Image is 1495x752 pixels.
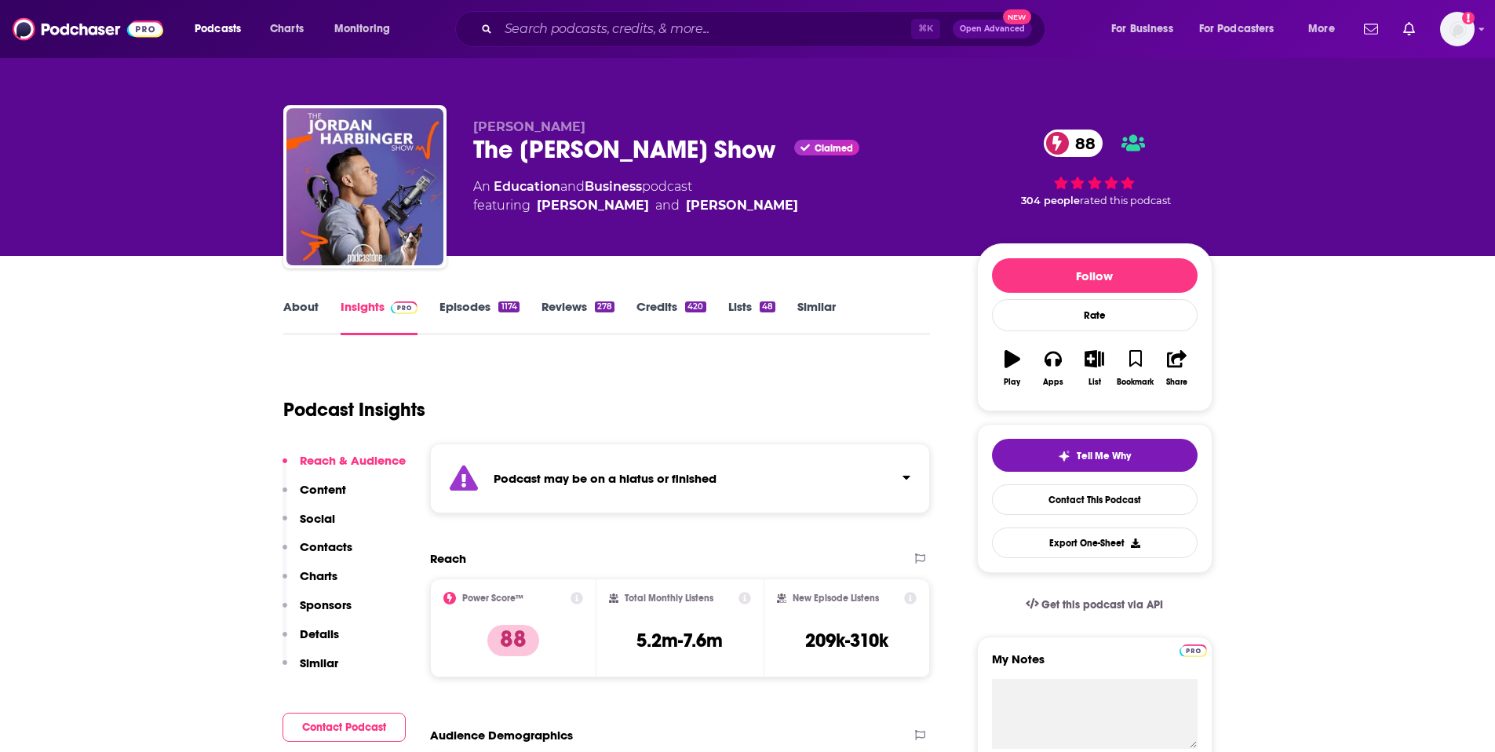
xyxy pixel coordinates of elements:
[560,179,585,194] span: and
[283,539,352,568] button: Contacts
[1440,12,1475,46] span: Logged in as brenda_epic
[1199,18,1274,40] span: For Podcasters
[1440,12,1475,46] img: User Profile
[797,299,836,335] a: Similar
[270,18,304,40] span: Charts
[283,626,339,655] button: Details
[805,629,888,652] h3: 209k-310k
[1358,16,1384,42] a: Show notifications dropdown
[494,179,560,194] a: Education
[1180,644,1207,657] img: Podchaser Pro
[728,299,775,335] a: Lists48
[1033,340,1074,396] button: Apps
[300,626,339,641] p: Details
[286,108,443,265] img: The Jordan Harbinger Show
[283,453,406,482] button: Reach & Audience
[625,593,713,604] h2: Total Monthly Listens
[498,301,519,312] div: 1174
[473,196,798,215] span: featuring
[1043,378,1063,387] div: Apps
[655,196,680,215] span: and
[595,301,614,312] div: 278
[636,629,723,652] h3: 5.2m-7.6m
[498,16,911,42] input: Search podcasts, credits, & more...
[793,593,879,604] h2: New Episode Listens
[992,527,1198,558] button: Export One-Sheet
[283,511,335,540] button: Social
[1059,130,1103,157] span: 88
[334,18,390,40] span: Monitoring
[283,398,425,422] h1: Podcast Insights
[300,597,352,612] p: Sponsors
[1117,378,1154,387] div: Bookmark
[283,597,352,626] button: Sponsors
[13,14,163,44] img: Podchaser - Follow, Share and Rate Podcasts
[487,625,539,656] p: 88
[760,301,775,312] div: 48
[283,482,346,511] button: Content
[1189,16,1297,42] button: open menu
[195,18,241,40] span: Podcasts
[283,568,337,597] button: Charts
[473,119,585,134] span: [PERSON_NAME]
[430,551,466,566] h2: Reach
[1058,450,1070,462] img: tell me why sparkle
[300,539,352,554] p: Contacts
[439,299,519,335] a: Episodes1174
[585,179,642,194] a: Business
[815,144,853,152] span: Claimed
[341,299,418,335] a: InsightsPodchaser Pro
[1044,130,1103,157] a: 88
[992,484,1198,515] a: Contact This Podcast
[1077,450,1131,462] span: Tell Me Why
[300,511,335,526] p: Social
[686,196,798,215] a: Gabriel Mizrahi
[1003,9,1031,24] span: New
[430,444,931,513] section: Click to expand status details
[260,16,313,42] a: Charts
[1021,195,1080,206] span: 304 people
[462,593,523,604] h2: Power Score™
[960,25,1025,33] span: Open Advanced
[1080,195,1171,206] span: rated this podcast
[323,16,410,42] button: open menu
[300,482,346,497] p: Content
[391,301,418,314] img: Podchaser Pro
[992,258,1198,293] button: Follow
[1166,378,1187,387] div: Share
[470,11,1060,47] div: Search podcasts, credits, & more...
[1462,12,1475,24] svg: Add a profile image
[1100,16,1193,42] button: open menu
[1156,340,1197,396] button: Share
[494,471,717,486] strong: Podcast may be on a hiatus or finished
[300,568,337,583] p: Charts
[473,177,798,215] div: An podcast
[977,119,1212,217] div: 88 304 peoplerated this podcast
[953,20,1032,38] button: Open AdvancedNew
[1297,16,1355,42] button: open menu
[1397,16,1421,42] a: Show notifications dropdown
[283,713,406,742] button: Contact Podcast
[1013,586,1176,624] a: Get this podcast via API
[992,652,1198,679] label: My Notes
[184,16,261,42] button: open menu
[1041,598,1163,611] span: Get this podcast via API
[300,453,406,468] p: Reach & Audience
[283,299,319,335] a: About
[636,299,706,335] a: Credits420
[537,196,649,215] a: Jordan Harbinger
[1440,12,1475,46] button: Show profile menu
[1180,642,1207,657] a: Pro website
[1308,18,1335,40] span: More
[911,19,940,39] span: ⌘ K
[685,301,706,312] div: 420
[541,299,614,335] a: Reviews278
[1004,378,1020,387] div: Play
[430,728,573,743] h2: Audience Demographics
[992,299,1198,331] div: Rate
[1111,18,1173,40] span: For Business
[300,655,338,670] p: Similar
[992,439,1198,472] button: tell me why sparkleTell Me Why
